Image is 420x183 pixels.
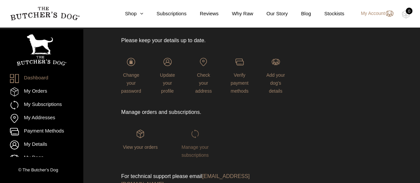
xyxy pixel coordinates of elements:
a: Payment Methods [10,127,73,136]
span: Manage your subscriptions [182,144,209,158]
a: Add your dog's details [266,58,286,94]
a: Shop [112,10,143,18]
a: My Details [10,140,73,149]
a: Change your password [121,58,141,94]
p: Manage orders and subscriptions. [121,108,285,116]
a: My Dogs [10,154,73,163]
img: login-TBD_Orders.png [136,130,144,138]
img: login-TBD_Payments.png [235,58,244,66]
img: login-TBD_Password.png [127,58,135,66]
img: TBD_Portrait_Logo_White.png [17,34,66,66]
span: Change your password [121,72,141,94]
span: Check your address [195,72,212,94]
span: Verify payment methods [231,72,249,94]
a: Why Raw [218,10,253,18]
span: View your orders [123,144,158,150]
span: Add your dog's details [266,72,285,94]
a: My Account [354,10,393,18]
img: login-TBD_Profile.png [163,58,172,66]
a: View your orders [121,130,159,149]
a: Check your address [194,58,213,94]
img: TBD_Cart-Empty.png [402,10,410,19]
div: 0 [406,8,412,14]
a: Stockists [311,10,344,18]
a: Manage your subscriptions [176,130,214,157]
p: Please keep your details up to date. [121,37,285,45]
img: login-TBD_Dog.png [272,58,280,66]
a: Subscriptions [143,10,186,18]
a: My Subscriptions [10,101,73,110]
a: My Addresses [10,114,73,123]
img: login-TBD_Subscriptions_Hover.png [191,130,199,138]
a: Our Story [253,10,288,18]
a: Dashboard [10,74,73,83]
a: Update your profile [158,58,177,94]
a: My Orders [10,87,73,96]
a: Blog [288,10,311,18]
img: login-TBD_Address.png [199,58,208,66]
a: Verify payment methods [230,58,249,94]
a: Reviews [187,10,219,18]
span: Update your profile [160,72,175,94]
